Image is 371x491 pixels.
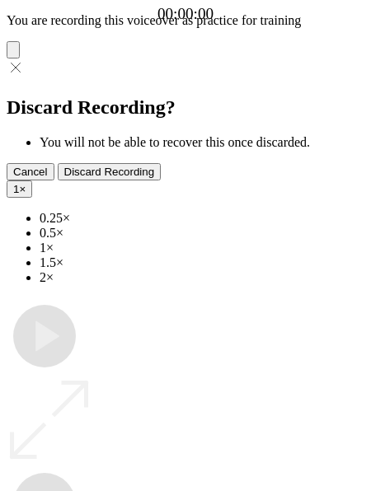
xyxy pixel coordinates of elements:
li: 1× [40,241,364,255]
li: You will not be able to recover this once discarded. [40,135,364,150]
h2: Discard Recording? [7,96,364,119]
span: 1 [13,183,19,195]
button: Cancel [7,163,54,180]
button: Discard Recording [58,163,162,180]
p: You are recording this voiceover as practice for training [7,13,364,28]
li: 0.5× [40,226,364,241]
a: 00:00:00 [157,5,214,23]
li: 2× [40,270,364,285]
li: 0.25× [40,211,364,226]
button: 1× [7,180,32,198]
li: 1.5× [40,255,364,270]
